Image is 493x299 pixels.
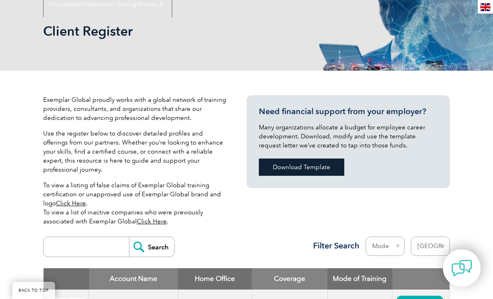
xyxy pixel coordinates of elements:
[137,218,167,225] a: Click Here
[129,237,174,257] input: Search
[259,159,344,176] a: Download Template
[12,282,55,299] a: BACK TO TOP
[43,25,328,38] h2: Client Register
[252,268,327,290] th: Coverage: activate to sort column ascending
[392,268,450,290] th: : activate to sort column ascending
[43,129,226,174] p: Use the register below to discover detailed profiles and offerings from our partners. Whether you...
[259,106,438,117] h3: Need financial support from your employer?
[178,268,252,290] th: Home Office: activate to sort column ascending
[43,95,226,122] p: Exemplar Global proudly works with a global network of training providers, consultants, and organ...
[452,258,472,278] img: contact-chat.png
[89,268,178,290] th: Account Name: activate to sort column descending
[308,241,359,251] h3: Filter Search
[327,268,392,290] th: Mode of Training: activate to sort column ascending
[43,181,226,226] p: To view a listing of false claims of Exemplar Global training certification or unapproved use of ...
[480,3,491,11] img: en
[56,200,86,207] a: Click Here
[259,123,438,150] p: Many organizations allocate a budget for employee career development. Download, modify and use th...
